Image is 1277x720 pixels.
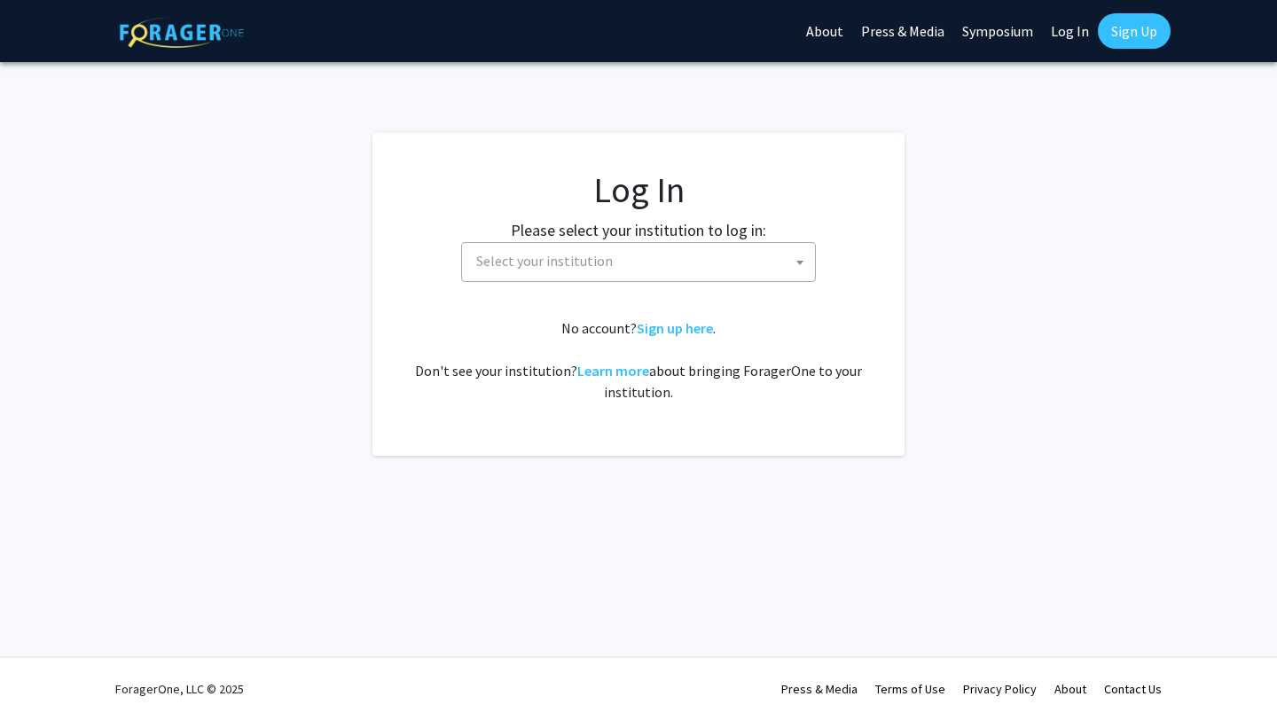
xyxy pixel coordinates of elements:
[408,168,869,211] h1: Log In
[1104,681,1162,697] a: Contact Us
[115,658,244,720] div: ForagerOne, LLC © 2025
[461,242,816,282] span: Select your institution
[963,681,1037,697] a: Privacy Policy
[476,252,613,270] span: Select your institution
[1098,13,1171,49] a: Sign Up
[120,17,244,48] img: ForagerOne Logo
[469,243,815,279] span: Select your institution
[781,681,858,697] a: Press & Media
[408,317,869,403] div: No account? . Don't see your institution? about bringing ForagerOne to your institution.
[875,681,945,697] a: Terms of Use
[637,319,713,337] a: Sign up here
[577,362,649,380] a: Learn more about bringing ForagerOne to your institution
[511,218,766,242] label: Please select your institution to log in:
[1054,681,1086,697] a: About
